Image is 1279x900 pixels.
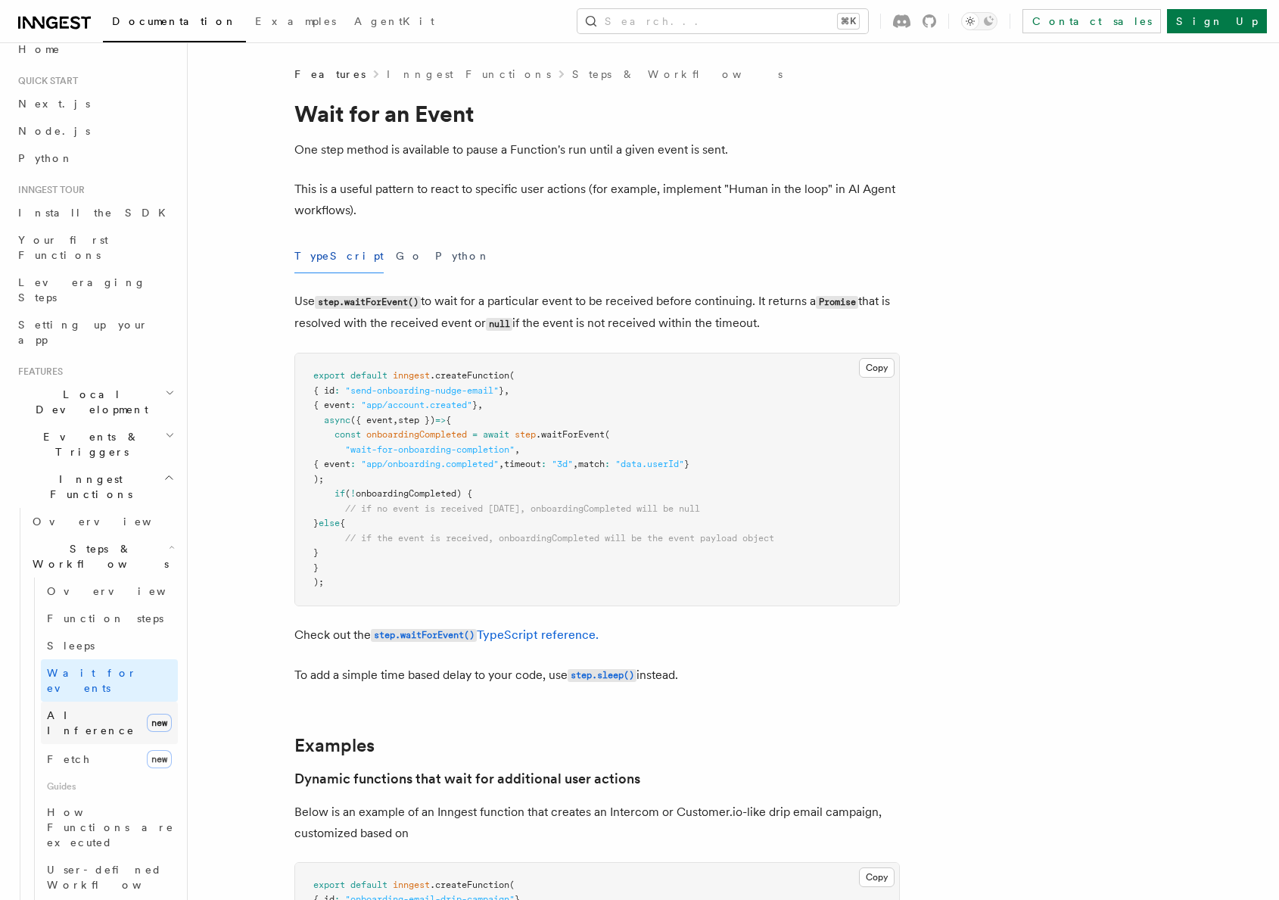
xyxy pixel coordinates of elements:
[313,880,345,890] span: export
[313,474,324,484] span: );
[41,659,178,702] a: Wait for events
[499,385,504,396] span: }
[294,239,384,273] button: TypeScript
[509,880,515,890] span: (
[486,318,512,331] code: null
[12,199,178,226] a: Install the SDK
[41,799,178,856] a: How Functions are executed
[684,459,689,469] span: }
[294,802,900,844] p: Below is an example of an Inngest function that creates an Intercom or Customer.io-like drip emai...
[41,744,178,774] a: Fetchnew
[12,90,178,117] a: Next.js
[483,429,509,440] span: await
[47,709,135,737] span: AI Inference
[12,36,178,63] a: Home
[356,488,472,499] span: onboardingCompleted) {
[504,385,509,396] span: ,
[41,774,178,799] span: Guides
[18,98,90,110] span: Next.js
[18,319,148,346] span: Setting up your app
[47,864,183,891] span: User-defined Workflows
[294,139,900,160] p: One step method is available to pause a Function's run until a given event is sent.
[294,735,375,756] a: Examples
[371,628,599,642] a: step.waitForEvent()TypeScript reference.
[573,459,578,469] span: ,
[361,400,472,410] span: "app/account.created"
[47,753,91,765] span: Fetch
[313,459,350,469] span: { event
[147,750,172,768] span: new
[435,239,490,273] button: Python
[294,100,900,127] h1: Wait for an Event
[313,385,335,396] span: { id
[313,577,324,587] span: );
[315,296,421,309] code: step.waitForEvent()
[578,459,605,469] span: match
[313,370,345,381] span: export
[12,366,63,378] span: Features
[816,296,858,309] code: Promise
[294,291,900,335] p: Use to wait for a particular event to be received before continuing. It returns a that is resolve...
[366,429,467,440] span: onboardingCompleted
[393,880,430,890] span: inngest
[340,518,345,528] span: {
[615,459,684,469] span: "data.userId"
[319,518,340,528] span: else
[294,665,900,687] p: To add a simple time based delay to your code, use instead.
[552,459,573,469] span: "3d"
[393,415,398,425] span: ,
[350,488,356,499] span: !
[47,806,174,849] span: How Functions are executed
[354,15,434,27] span: AgentKit
[335,488,345,499] span: if
[335,429,361,440] span: const
[294,67,366,82] span: Features
[478,400,483,410] span: ,
[446,415,451,425] span: {
[396,239,423,273] button: Go
[568,669,636,682] code: step.sleep()
[345,5,443,41] a: AgentKit
[18,42,61,57] span: Home
[33,515,188,528] span: Overview
[350,415,393,425] span: ({ event
[12,269,178,311] a: Leveraging Steps
[499,459,504,469] span: ,
[430,370,509,381] span: .createFunction
[18,207,175,219] span: Install the SDK
[12,472,163,502] span: Inngest Functions
[387,67,551,82] a: Inngest Functions
[335,385,340,396] span: :
[12,117,178,145] a: Node.js
[345,503,700,514] span: // if no event is received [DATE], onboardingCompleted will be null
[504,459,541,469] span: timeout
[18,125,90,137] span: Node.js
[294,179,900,221] p: This is a useful pattern to react to specific user actions (for example, implement "Human in the ...
[41,632,178,659] a: Sleeps
[577,9,868,33] button: Search...⌘K
[435,415,446,425] span: =>
[26,508,178,535] a: Overview
[572,67,783,82] a: Steps & Workflows
[12,423,178,466] button: Events & Triggers
[345,444,515,455] span: "wait-for-onboarding-completion"
[371,629,477,642] code: step.waitForEvent()
[41,605,178,632] a: Function steps
[47,585,203,597] span: Overview
[12,387,165,417] span: Local Development
[541,459,546,469] span: :
[12,184,85,196] span: Inngest tour
[472,429,478,440] span: =
[147,714,172,732] span: new
[509,370,515,381] span: (
[112,15,237,27] span: Documentation
[313,518,319,528] span: }
[515,429,536,440] span: step
[313,547,319,558] span: }
[515,444,520,455] span: ,
[47,667,137,694] span: Wait for events
[350,400,356,410] span: :
[313,562,319,573] span: }
[361,459,499,469] span: "app/onboarding.completed"
[350,459,356,469] span: :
